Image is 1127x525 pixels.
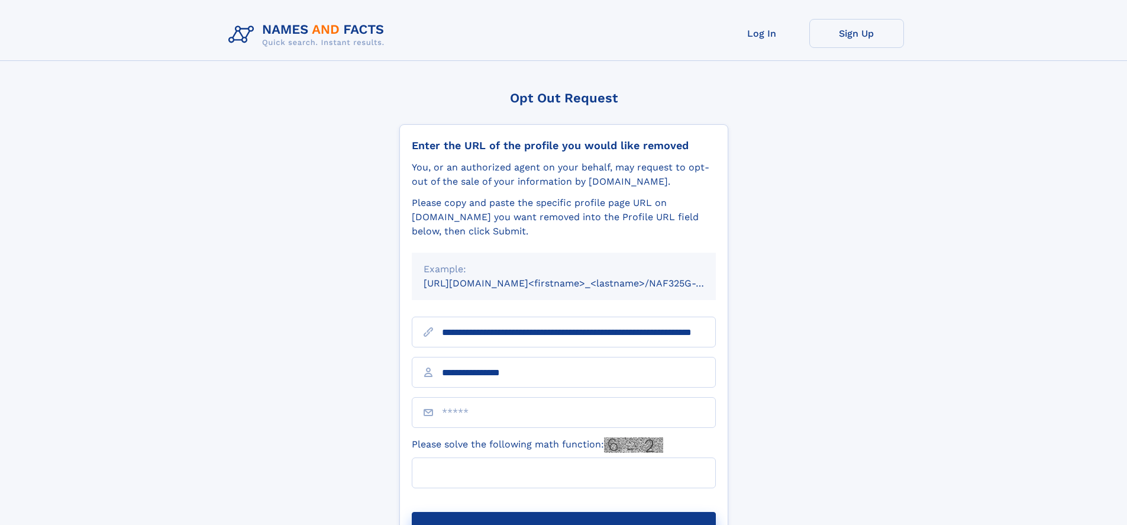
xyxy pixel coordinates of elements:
[412,139,716,152] div: Enter the URL of the profile you would like removed
[424,278,738,289] small: [URL][DOMAIN_NAME]<firstname>_<lastname>/NAF325G-xxxxxxxx
[412,160,716,189] div: You, or an authorized agent on your behalf, may request to opt-out of the sale of your informatio...
[412,196,716,239] div: Please copy and paste the specific profile page URL on [DOMAIN_NAME] you want removed into the Pr...
[399,91,728,105] div: Opt Out Request
[424,262,704,276] div: Example:
[715,19,809,48] a: Log In
[224,19,394,51] img: Logo Names and Facts
[809,19,904,48] a: Sign Up
[412,437,663,453] label: Please solve the following math function:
